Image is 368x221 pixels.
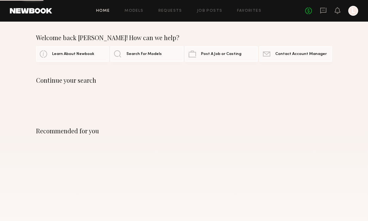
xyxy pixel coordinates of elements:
span: Learn About Newbook [52,52,94,56]
span: Post A Job or Casting [201,52,241,56]
span: Contact Account Manager [275,52,327,56]
a: Contact Account Manager [259,46,332,62]
a: Post A Job or Casting [185,46,258,62]
div: Recommended for you [36,127,332,135]
div: Welcome back [PERSON_NAME]! How can we help? [36,34,332,41]
a: Search For Models [110,46,183,62]
div: Continue your search [36,77,332,84]
a: Job Posts [197,9,223,13]
a: Favorites [237,9,261,13]
a: Learn About Newbook [36,46,109,62]
a: Requests [158,9,182,13]
a: L [348,6,358,16]
a: Models [125,9,143,13]
span: Search For Models [126,52,162,56]
a: Home [96,9,110,13]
